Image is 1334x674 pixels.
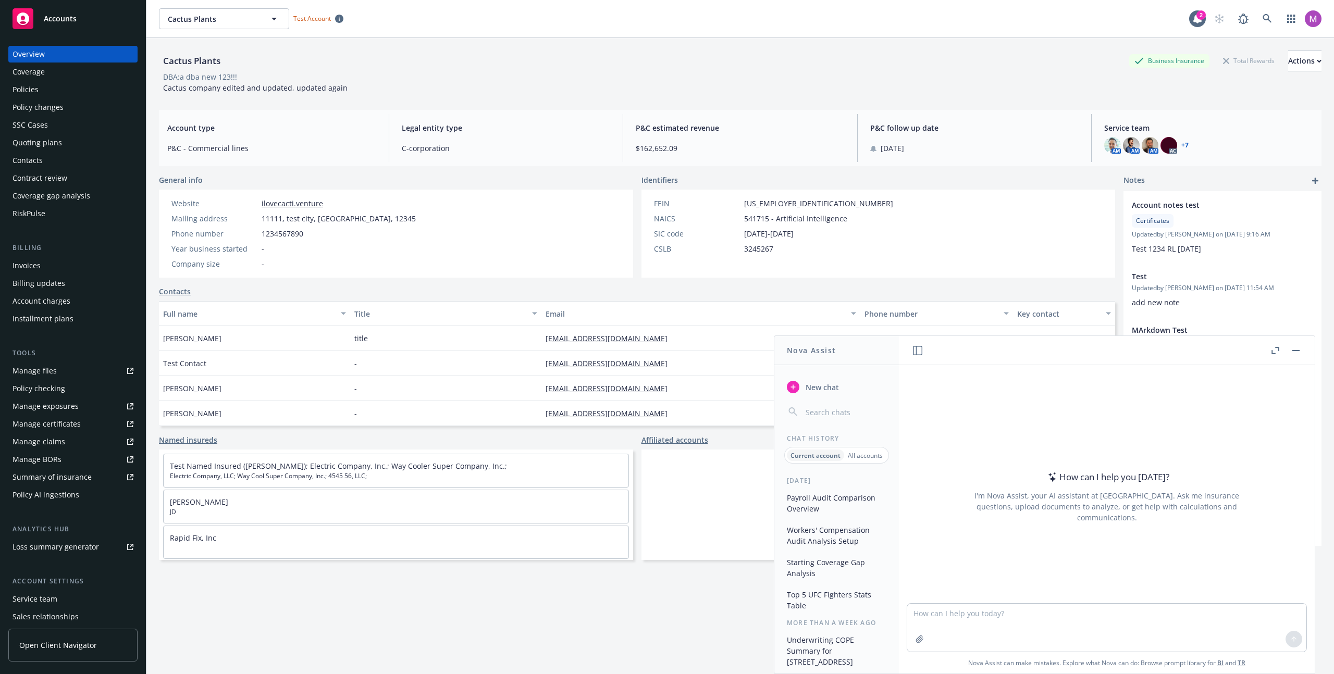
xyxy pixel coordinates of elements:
[790,451,841,460] p: Current account
[546,308,845,319] div: Email
[1281,8,1302,29] a: Switch app
[654,228,740,239] div: SIC code
[546,333,676,343] a: [EMAIL_ADDRESS][DOMAIN_NAME]
[804,405,886,419] input: Search chats
[13,486,79,503] div: Policy AI ingestions
[1123,137,1140,154] img: photo
[1160,137,1177,154] img: photo
[402,143,611,154] span: C-corporation
[1123,263,1321,316] div: TestUpdatedby [PERSON_NAME] on [DATE] 11:54 AMadd new note
[1013,301,1115,326] button: Key contact
[262,228,303,239] span: 1234567890
[1132,297,1180,307] span: add new note
[8,4,138,33] a: Accounts
[8,608,138,625] a: Sales relationships
[171,258,257,269] div: Company size
[8,524,138,534] div: Analytics hub
[8,398,138,415] a: Manage exposures
[804,382,839,393] span: New chat
[1233,8,1254,29] a: Report a Bug
[1132,230,1313,239] span: Updated by [PERSON_NAME] on [DATE] 9:16 AM
[1104,122,1313,133] span: Service team
[8,81,138,98] a: Policies
[13,275,65,292] div: Billing updates
[1017,308,1100,319] div: Key contact
[13,608,79,625] div: Sales relationships
[1217,658,1224,667] a: BI
[8,257,138,274] a: Invoices
[13,591,57,607] div: Service team
[262,243,264,254] span: -
[159,434,217,445] a: Named insureds
[262,213,416,224] span: 11111, test city, [GEOGRAPHIC_DATA], 12345
[1104,137,1121,154] img: photo
[783,631,891,670] button: Underwriting COPE Summary for [STREET_ADDRESS]
[13,433,65,450] div: Manage claims
[170,461,507,471] a: Test Named Insured ([PERSON_NAME]); Electric Company, Inc.; Way Cooler Super Company, Inc.;
[1123,316,1321,431] div: MArkdown TestUpdatedby [PERSON_NAME] on [DATE] 5:05 PMHeader 1Header 2Header 3Bold ItalicSome link
[8,170,138,186] a: Contract review
[541,301,860,326] button: Email
[170,497,228,507] a: [PERSON_NAME]
[8,348,138,358] div: Tools
[13,99,64,116] div: Policy changes
[44,15,77,23] span: Accounts
[783,521,891,550] button: Workers' Compensation Audit Analysis Setup
[8,591,138,607] a: Service team
[8,433,138,450] a: Manage claims
[8,152,138,169] a: Contacts
[167,143,376,154] span: P&C - Commercial lines
[787,345,836,356] h1: Nova Assist
[159,301,350,326] button: Full name
[744,243,773,254] span: 3245267
[636,122,845,133] span: P&C estimated revenue
[13,380,65,397] div: Policy checking
[170,471,622,481] span: Electric Company, LLC; Way Cool Super Company, Inc.; 4545 56, LLC;
[354,383,357,394] span: -
[8,539,138,555] a: Loss summary generator
[168,14,258,24] span: Cactus Plants
[171,198,257,209] div: Website
[641,434,708,445] a: Affiliated accounts
[163,333,221,344] span: [PERSON_NAME]
[783,489,891,517] button: Payroll Audit Comparison Overview
[13,416,81,432] div: Manage certificates
[1142,137,1158,154] img: photo
[774,618,899,627] div: More than a week ago
[8,64,138,80] a: Coverage
[8,188,138,204] a: Coverage gap analysis
[8,380,138,397] a: Policy checking
[163,71,237,82] div: DBA: a dba new 123!!!
[13,117,48,133] div: SSC Cases
[1257,8,1278,29] a: Search
[1045,470,1169,484] div: How can I help you [DATE]?
[1209,8,1230,29] a: Start snowing
[8,243,138,253] div: Billing
[1132,244,1201,254] span: Test 1234 RL [DATE]
[1218,54,1280,67] div: Total Rewards
[864,308,998,319] div: Phone number
[1196,10,1206,20] div: 2
[1288,51,1321,71] button: Actions
[848,451,883,460] p: All accounts
[774,476,899,485] div: [DATE]
[960,490,1253,523] div: I'm Nova Assist, your AI assistant at [GEOGRAPHIC_DATA]. Ask me insurance questions, upload docum...
[8,451,138,468] a: Manage BORs
[1136,216,1169,226] span: Certificates
[8,576,138,586] div: Account settings
[163,308,335,319] div: Full name
[783,378,891,396] button: New chat
[1028,333,1040,344] span: Yes
[170,507,622,517] span: JD
[159,54,225,68] div: Cactus Plants
[13,81,39,98] div: Policies
[289,13,348,24] span: Test Account
[354,333,368,344] span: title
[13,469,92,485] div: Summary of insurance
[170,533,216,543] a: Rapid Fix, Inc
[903,652,1311,673] span: Nova Assist can make mistakes. Explore what Nova can do: Browse prompt library for and
[636,143,845,154] span: $162,652.09
[8,469,138,485] a: Summary of insurance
